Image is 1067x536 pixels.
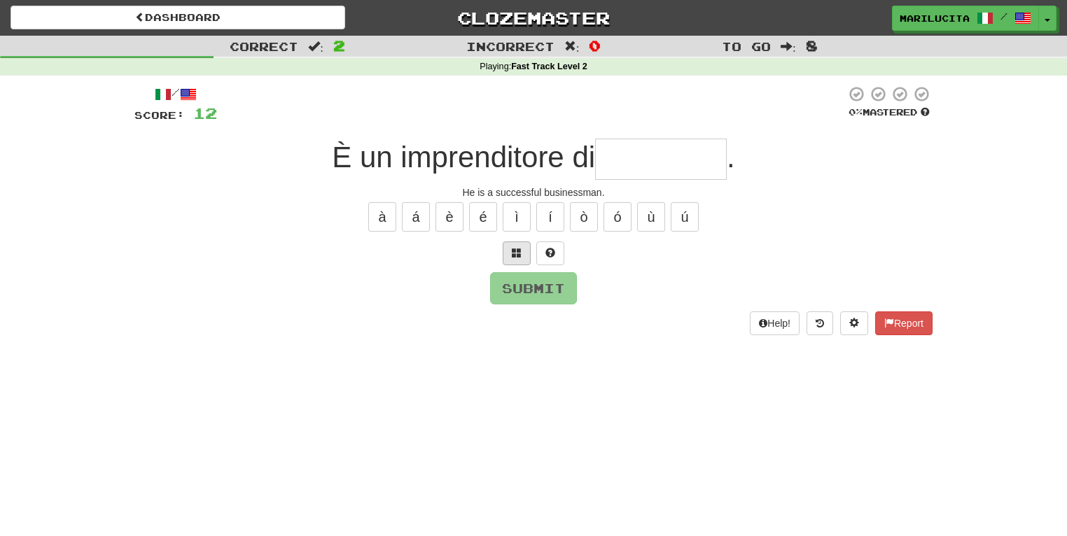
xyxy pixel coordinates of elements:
span: 0 % [849,106,863,118]
span: È un imprenditore di [332,141,595,174]
span: : [781,41,796,52]
button: Submit [490,272,577,304]
div: He is a successful businessman. [134,185,933,199]
span: . [727,141,735,174]
a: marilucita / [892,6,1039,31]
div: Mastered [846,106,933,119]
button: ì [503,202,531,232]
span: To go [722,39,771,53]
button: ù [637,202,665,232]
span: 12 [193,104,217,122]
span: 2 [333,37,345,54]
strong: Fast Track Level 2 [511,62,587,71]
span: Correct [230,39,298,53]
span: Score: [134,109,185,121]
button: è [435,202,463,232]
button: Single letter hint - you only get 1 per sentence and score half the points! alt+h [536,241,564,265]
button: í [536,202,564,232]
button: Help! [750,311,800,335]
button: Report [875,311,933,335]
button: é [469,202,497,232]
span: 0 [589,37,601,54]
div: / [134,85,217,103]
span: / [1000,11,1007,21]
span: marilucita [900,12,970,24]
button: ò [570,202,598,232]
span: : [308,41,323,52]
a: Clozemaster [366,6,701,30]
button: ó [604,202,632,232]
button: Round history (alt+y) [807,311,833,335]
span: 8 [806,37,818,54]
button: ú [671,202,699,232]
button: Switch sentence to multiple choice alt+p [503,241,531,265]
span: : [564,41,580,52]
button: à [368,202,396,232]
span: Incorrect [466,39,555,53]
button: á [402,202,430,232]
a: Dashboard [11,6,345,29]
